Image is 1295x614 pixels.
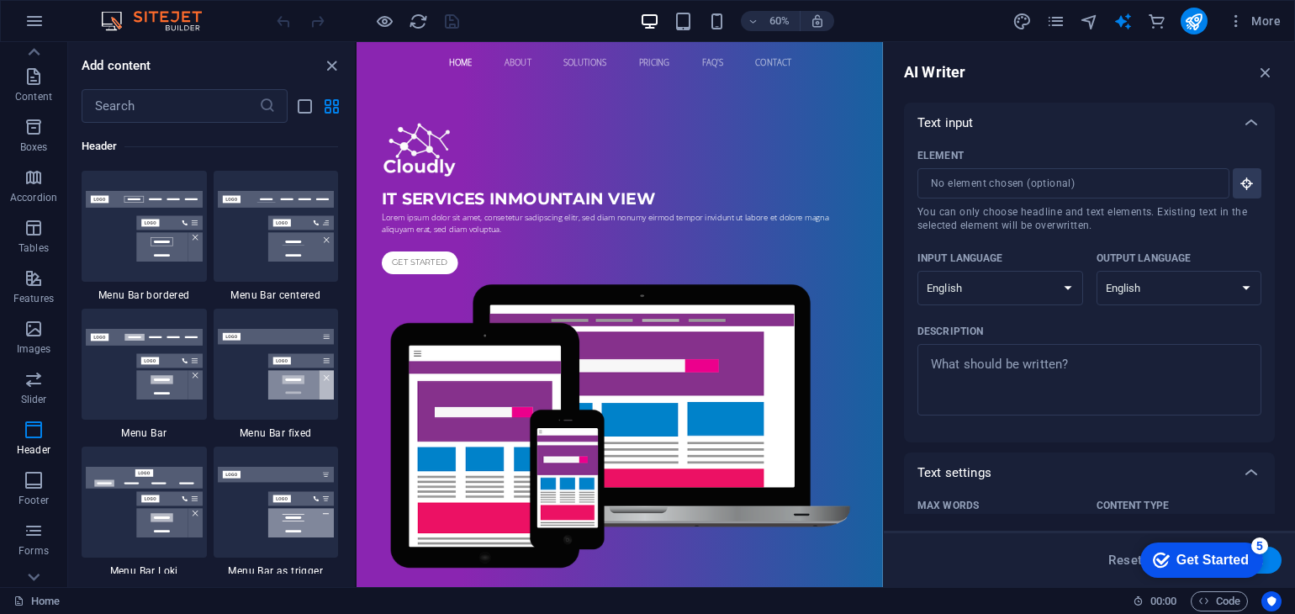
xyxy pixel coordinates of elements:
[409,12,428,31] i: Reload page
[294,96,314,116] button: list-view
[82,136,338,156] h6: Header
[741,11,801,31] button: 60%
[13,292,54,305] p: Features
[86,191,203,262] img: menu-bar-bordered.svg
[321,96,341,116] button: grid-view
[18,241,49,255] p: Tables
[917,149,964,162] p: Element
[408,11,428,31] button: reload
[1046,11,1066,31] button: pages
[810,13,825,29] i: On resize automatically adjust zoom level to fit chosen device.
[214,564,339,578] span: Menu Bar as trigger
[1113,11,1134,31] button: text_generator
[82,89,259,123] input: Search
[766,11,793,31] h6: 60%
[124,3,141,20] div: 5
[218,191,335,262] img: menu-bar-centered.svg
[1198,591,1240,611] span: Code
[917,325,983,338] p: Description
[1133,591,1177,611] h6: Session time
[10,191,57,204] p: Accordion
[1261,591,1282,611] button: Usercentrics
[1228,13,1281,29] span: More
[214,447,339,578] div: Menu Bar as trigger
[1184,12,1203,31] i: Publish
[86,467,203,537] img: menu-bar-loki.svg
[1080,11,1100,31] button: navigator
[97,11,223,31] img: Editor Logo
[917,205,1261,232] span: You can only choose headline and text elements. Existing text in the selected element will be ove...
[1046,12,1065,31] i: Pages (Ctrl+Alt+S)
[214,309,339,440] div: Menu Bar fixed
[218,329,335,400] img: menu-bar-fixed.svg
[214,426,339,440] span: Menu Bar fixed
[1181,8,1208,34] button: publish
[18,494,49,507] p: Footer
[1191,591,1248,611] button: Code
[214,288,339,302] span: Menu Bar centered
[21,393,47,406] p: Slider
[917,464,991,481] p: Text settings
[218,467,335,537] img: menu-bar-as-trigger.svg
[926,352,1253,407] textarea: Description
[1162,595,1165,607] span: :
[82,564,207,578] span: Menu Bar Loki
[50,19,122,34] div: Get Started
[13,8,136,44] div: Get Started 5 items remaining, 0% complete
[904,453,1275,493] div: Text settings
[1097,271,1262,305] select: Output language
[20,140,48,154] p: Boxes
[917,499,979,512] p: Max words
[917,251,1003,265] p: Input language
[904,143,1275,442] div: Text input
[1108,553,1142,567] span: Reset
[15,90,52,103] p: Content
[1150,591,1176,611] span: 00 00
[917,168,1218,198] input: ElementYou can only choose headline and text elements. Existing text in the selected element will...
[17,342,51,356] p: Images
[82,309,207,440] div: Menu Bar
[917,114,973,131] p: Text input
[13,591,60,611] a: Click to cancel selection. Double-click to open Pages
[904,103,1275,143] div: Text input
[1113,12,1133,31] i: AI Writer
[1147,12,1166,31] i: Commerce
[917,271,1083,305] select: Input language
[1147,11,1167,31] button: commerce
[1099,547,1151,574] button: Reset
[17,443,50,457] p: Header
[82,171,207,302] div: Menu Bar bordered
[1080,12,1099,31] i: Navigator
[374,11,394,31] button: Click here to leave preview mode and continue editing
[1233,168,1261,198] button: ElementYou can only choose headline and text elements. Existing text in the selected element will...
[82,288,207,302] span: Menu Bar bordered
[18,544,49,558] p: Forms
[1097,499,1169,512] p: Content type
[1012,11,1033,31] button: design
[86,329,203,400] img: menu-bar.svg
[214,171,339,302] div: Menu Bar centered
[82,447,207,578] div: Menu Bar Loki
[82,426,207,440] span: Menu Bar
[321,56,341,76] button: close panel
[1012,12,1032,31] i: Design (Ctrl+Alt+Y)
[1097,251,1192,265] p: Output language
[82,56,151,76] h6: Add content
[1221,8,1287,34] button: More
[904,62,965,82] h6: AI Writer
